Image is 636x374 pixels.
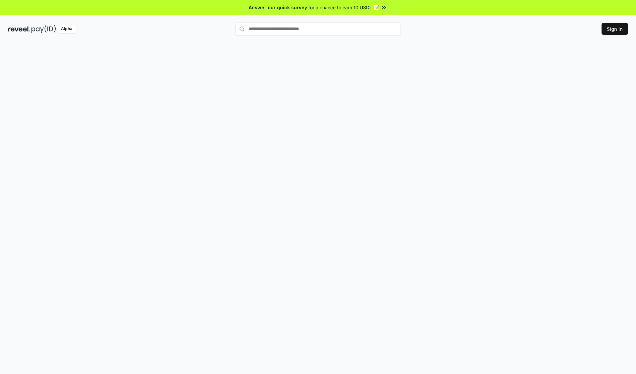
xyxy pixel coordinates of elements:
div: Alpha [57,25,76,33]
img: pay_id [31,25,56,33]
span: Answer our quick survey [249,4,307,11]
span: for a chance to earn 10 USDT 📝 [308,4,379,11]
img: reveel_dark [8,25,30,33]
button: Sign In [602,23,628,35]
